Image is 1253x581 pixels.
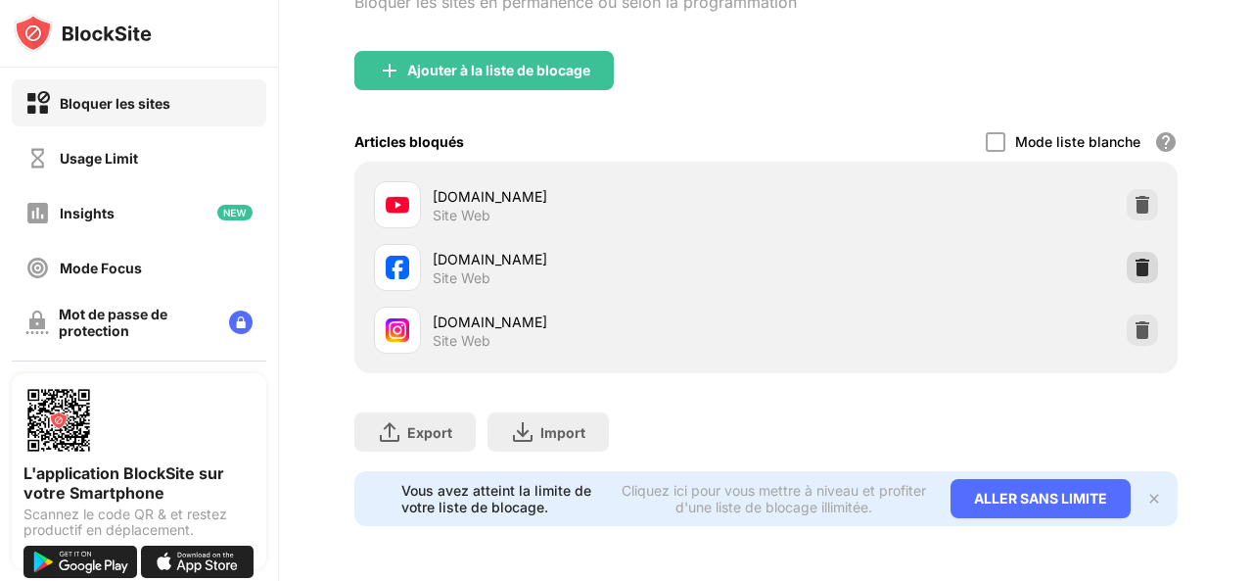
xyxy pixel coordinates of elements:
[386,318,409,342] img: favicons
[23,385,94,456] img: options-page-qr-code.png
[23,507,255,538] div: Scannez le code QR & et restez productif en déplacement.
[14,14,152,53] img: logo-blocksite.svg
[23,546,137,578] img: get-it-on-google-play.svg
[60,95,170,112] div: Bloquer les sites
[433,186,766,207] div: [DOMAIN_NAME]
[229,311,253,334] img: lock-menu.svg
[1146,491,1162,507] img: x-button.svg
[59,306,213,339] div: Mot de passe de protection
[60,260,142,276] div: Mode Focus
[386,193,409,217] img: favicons
[141,546,255,578] img: download-on-the-app-store.svg
[407,424,452,441] div: Export
[217,205,253,220] img: new-icon.svg
[25,146,50,170] img: time-usage-off.svg
[407,63,590,78] div: Ajouter à la liste de blocage
[951,479,1131,518] div: ALLER SANS LIMITE
[25,311,49,334] img: password-protection-off.svg
[386,256,409,279] img: favicons
[23,463,255,503] div: L'application BlockSite sur votre Smartphone
[25,201,50,225] img: insights-off.svg
[433,332,490,350] div: Site Web
[1015,133,1140,150] div: Mode liste blanche
[354,133,464,150] div: Articles bloqués
[540,424,585,441] div: Import
[433,312,766,332] div: [DOMAIN_NAME]
[433,249,766,269] div: [DOMAIN_NAME]
[433,269,490,287] div: Site Web
[60,205,115,221] div: Insights
[433,207,490,224] div: Site Web
[25,91,50,116] img: block-on.svg
[25,256,50,280] img: focus-off.svg
[620,482,927,515] div: Cliquez ici pour vous mettre à niveau et profiter d'une liste de blocage illimitée.
[401,482,609,515] div: Vous avez atteint la limite de votre liste de blocage.
[60,150,138,167] div: Usage Limit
